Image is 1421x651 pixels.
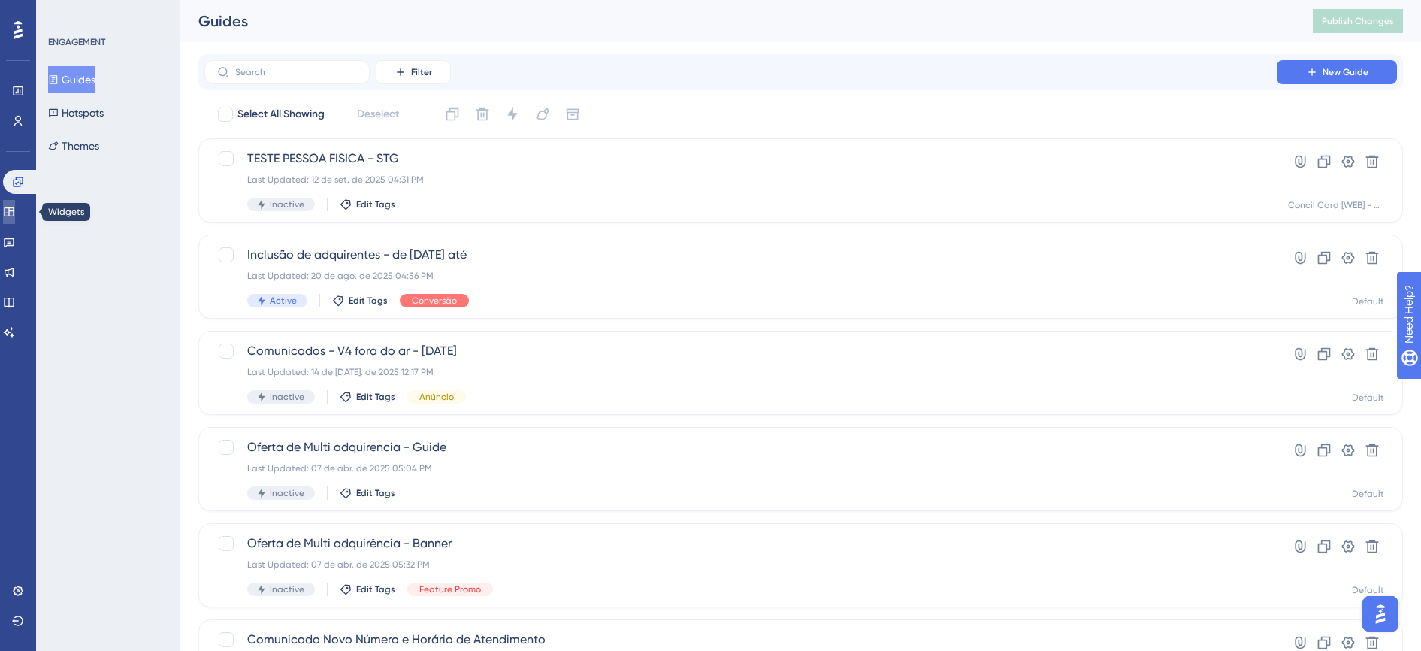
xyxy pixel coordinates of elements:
div: Last Updated: 12 de set. de 2025 04:31 PM [247,174,1234,186]
span: Need Help? [35,4,94,22]
iframe: UserGuiding AI Assistant Launcher [1358,592,1403,637]
span: Edit Tags [356,487,395,499]
span: Anúncio [419,391,454,403]
span: TESTE PESSOA FISICA - STG [247,150,1234,168]
span: Inactive [270,583,304,595]
button: Publish Changes [1313,9,1403,33]
div: Default [1352,295,1384,307]
span: Inactive [270,198,304,210]
button: Edit Tags [340,391,395,403]
span: Oferta de Multi adquirência - Banner [247,534,1234,553]
span: Deselect [357,105,399,123]
div: Last Updated: 20 de ago. de 2025 04:56 PM [247,270,1234,282]
div: Guides [198,11,1275,32]
span: Oferta de Multi adquirencia - Guide [247,438,1234,456]
div: Default [1352,488,1384,500]
div: Concil Card [WEB] - STG [1288,199,1384,211]
button: Deselect [343,101,413,128]
div: Default [1352,392,1384,404]
input: Search [235,67,357,77]
div: Last Updated: 07 de abr. de 2025 05:04 PM [247,462,1234,474]
span: Conversão [412,295,457,307]
span: Inactive [270,391,304,403]
button: Edit Tags [340,487,395,499]
div: Default [1352,584,1384,596]
button: Edit Tags [332,295,388,307]
span: Filter [411,66,432,78]
span: New Guide [1323,66,1368,78]
span: Select All Showing [237,105,325,123]
span: Edit Tags [356,583,395,595]
button: Edit Tags [340,198,395,210]
span: Feature Promo [419,583,481,595]
span: Inactive [270,487,304,499]
span: Edit Tags [356,198,395,210]
div: Last Updated: 07 de abr. de 2025 05:32 PM [247,559,1234,571]
button: Hotspots [48,99,104,126]
span: Edit Tags [349,295,388,307]
span: Publish Changes [1322,15,1394,27]
span: Inclusão de adquirentes - de [DATE] até [247,246,1234,264]
button: Filter [376,60,451,84]
button: Guides [48,66,95,93]
div: ENGAGEMENT [48,36,105,48]
span: Edit Tags [356,391,395,403]
span: Comunicado Novo Número e Horário de Atendimento [247,631,1234,649]
span: Comunicados - V4 fora do ar - [DATE] [247,342,1234,360]
button: Themes [48,132,99,159]
button: New Guide [1277,60,1397,84]
button: Edit Tags [340,583,395,595]
span: Active [270,295,297,307]
div: Last Updated: 14 de [DATE]. de 2025 12:17 PM [247,366,1234,378]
